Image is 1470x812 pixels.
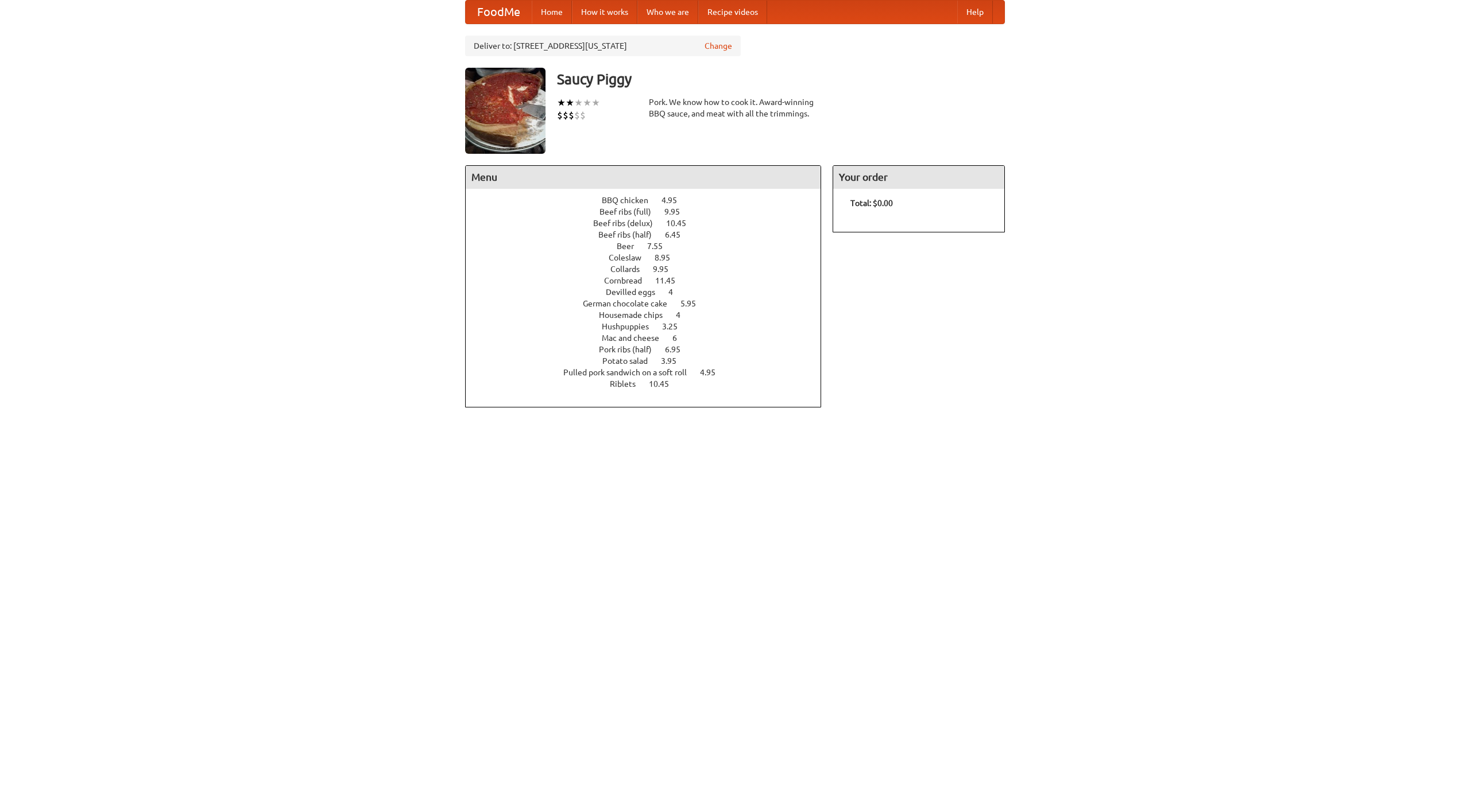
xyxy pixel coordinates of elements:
a: Change [705,40,732,52]
span: 7.55 [647,242,674,251]
span: Hushpuppies [602,322,660,331]
a: Beer 7.55 [617,242,684,251]
span: 3.25 [662,322,689,331]
span: Riblets [610,379,647,388]
h4: Your order [833,166,1004,189]
li: ★ [557,96,566,109]
span: Cornbread [604,276,653,285]
span: 6.95 [665,345,692,354]
span: 4.95 [661,196,688,205]
span: 9.95 [664,207,691,216]
a: BBQ chicken 4.95 [602,196,698,205]
span: Collards [610,265,651,274]
a: Beef ribs (half) 6.45 [598,230,702,239]
span: 9.95 [653,265,680,274]
li: $ [557,109,563,122]
a: Coleslaw 8.95 [609,253,691,262]
img: angular.jpg [465,68,546,154]
a: Hushpuppies 3.25 [602,322,699,331]
a: Recipe videos [698,1,767,24]
a: Housemade chips 4 [599,310,702,320]
li: ★ [591,96,600,109]
li: ★ [574,96,583,109]
span: 4 [668,287,684,297]
span: Coleslaw [609,253,653,262]
a: Cornbread 11.45 [604,276,697,285]
span: Beef ribs (half) [598,230,663,239]
a: Help [957,1,993,24]
span: 10.45 [649,379,680,388]
a: Potato salad 3.95 [602,356,698,366]
li: $ [574,109,580,122]
span: 6.45 [665,230,692,239]
span: 8.95 [655,253,682,262]
a: FoodMe [466,1,532,24]
li: $ [568,109,574,122]
b: Total: $0.00 [850,199,893,208]
h3: Saucy Piggy [557,68,1005,91]
span: Potato salad [602,356,659,366]
div: Deliver to: [STREET_ADDRESS][US_STATE] [465,36,741,56]
a: Home [532,1,572,24]
a: Devilled eggs 4 [606,287,694,297]
span: Pork ribs (half) [599,345,663,354]
a: Pulled pork sandwich on a soft roll 4.95 [563,368,737,377]
a: Beef ribs (full) 9.95 [599,207,701,216]
li: $ [563,109,568,122]
a: Riblets 10.45 [610,379,690,388]
span: 4.95 [700,368,727,377]
span: Devilled eggs [606,287,667,297]
div: Pork. We know how to cook it. Award-winning BBQ sauce, and meat with all the trimmings. [649,96,821,119]
a: Beef ribs (delux) 10.45 [593,219,707,228]
span: Beer [617,242,645,251]
span: Pulled pork sandwich on a soft roll [563,368,698,377]
span: 6 [672,333,688,343]
li: ★ [566,96,574,109]
span: Housemade chips [599,310,674,320]
h4: Menu [466,166,821,189]
a: Pork ribs (half) 6.95 [599,345,702,354]
span: BBQ chicken [602,196,660,205]
a: Who we are [637,1,698,24]
span: Beef ribs (full) [599,207,663,216]
span: 10.45 [666,219,698,228]
span: 11.45 [655,276,687,285]
a: German chocolate cake 5.95 [583,299,717,308]
span: Mac and cheese [602,333,671,343]
a: Mac and cheese 6 [602,333,698,343]
span: 4 [676,310,692,320]
span: German chocolate cake [583,299,679,308]
a: Collards 9.95 [610,265,690,274]
a: How it works [572,1,637,24]
span: 3.95 [661,356,688,366]
span: Beef ribs (delux) [593,219,664,228]
li: ★ [583,96,591,109]
span: 5.95 [680,299,707,308]
li: $ [580,109,586,122]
